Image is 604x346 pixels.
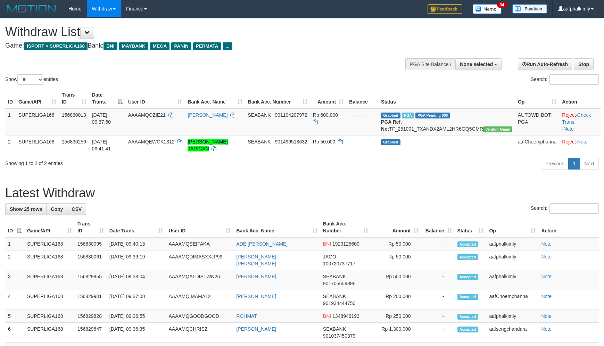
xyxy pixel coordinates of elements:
select: Showentries [17,74,43,85]
a: Show 25 rows [5,203,47,215]
span: AAAAMQOZIE21 [128,112,166,118]
td: · · [559,108,601,135]
span: BNI [323,313,331,319]
td: AAAAMQGOODGOOD [166,310,233,323]
td: Rp 200,000 [371,290,421,310]
a: Note [541,241,552,247]
span: Marked by aafsengchandara [402,113,414,118]
a: [PERSON_NAME] [236,274,276,279]
span: Show 25 rows [10,206,42,212]
td: SUPERLIGA168 [24,270,75,290]
span: Grabbed [381,139,400,145]
td: AAAAMQIMAMA12 [166,290,233,310]
td: aafphalkimly [486,310,538,323]
td: 3 [5,270,24,290]
td: 156829901 [75,290,107,310]
th: Status [378,89,515,108]
td: 156829828 [75,310,107,323]
td: 2 [5,135,16,155]
img: panduan.png [512,4,547,14]
a: Note [541,254,552,259]
td: - [421,323,455,343]
td: [DATE] 09:40:13 [107,237,166,250]
td: AAAAMQCHRISZ [166,323,233,343]
th: Balance: activate to sort column ascending [421,217,455,237]
span: Copy 100720737717 to clipboard [323,261,355,266]
img: Button%20Memo.svg [473,4,502,14]
th: Balance [346,89,378,108]
th: Bank Acc. Name: activate to sort column ascending [185,89,245,108]
td: AAAAMQDIMASXXJP99 [166,250,233,270]
a: ADE [PERSON_NAME] [236,241,288,247]
a: CSV [67,203,86,215]
td: 156829955 [75,270,107,290]
div: PGA Site Balance / [405,58,455,70]
th: Action [538,217,599,237]
a: ROHMAT [236,313,257,319]
span: MEGA [150,42,170,50]
a: Note [563,126,574,132]
th: User ID: activate to sort column ascending [166,217,233,237]
td: aafChoemphanna [486,290,538,310]
td: aafphalkimly [486,270,538,290]
span: [DATE] 09:41:41 [92,139,111,151]
div: - - - [349,112,375,118]
td: AAAAMQSEIFAKA [166,237,233,250]
span: Copy 901934444750 to clipboard [323,300,355,306]
span: Copy [51,206,63,212]
span: 34 [497,2,506,8]
span: PGA Pending [415,113,450,118]
td: SUPERLIGA168 [24,310,75,323]
td: 1 [5,237,24,250]
td: aafphalkimly [486,250,538,270]
th: Amount: activate to sort column ascending [310,89,346,108]
td: Rp 50,000 [371,250,421,270]
span: SEABANK [323,294,346,299]
h4: Game: Bank: [5,42,396,49]
span: Accepted [457,254,478,260]
span: Accepted [457,294,478,300]
a: Copy [46,203,67,215]
th: Status: activate to sort column ascending [455,217,487,237]
td: SUPERLIGA168 [24,290,75,310]
span: BNI [104,42,117,50]
a: [PERSON_NAME] [236,294,276,299]
td: 2 [5,250,24,270]
b: PGA Ref. No: [381,119,402,132]
a: Note [541,313,552,319]
th: Bank Acc. Name: activate to sort column ascending [233,217,320,237]
td: 1 [5,108,16,135]
td: - [421,237,455,250]
span: MAYBANK [119,42,148,50]
label: Search: [531,74,599,85]
span: Copy 1929125600 to clipboard [332,241,359,247]
span: Copy 901104207972 to clipboard [275,112,307,118]
td: SUPERLIGA168 [24,323,75,343]
th: ID [5,89,16,108]
span: AAAAMQEWOK1312 [128,139,175,145]
span: BNI [323,241,331,247]
td: Rp 1,300,000 [371,323,421,343]
a: [PERSON_NAME] [236,326,276,332]
img: Feedback.jpg [428,4,462,14]
span: ... [223,42,232,50]
span: Copy 901705659896 to clipboard [323,281,355,286]
a: Stop [574,58,594,70]
th: Op: activate to sort column ascending [515,89,559,108]
a: 1 [568,158,580,170]
a: Run Auto-Refresh [518,58,572,70]
td: Rp 500,000 [371,270,421,290]
span: 156830256 [62,139,86,145]
a: Reject [562,112,576,118]
a: Check Trans [562,112,591,125]
span: Copy 1348946193 to clipboard [332,313,359,319]
span: SEABANK [323,326,346,332]
span: Rp 600.000 [313,112,338,118]
td: aafsengchandara [486,323,538,343]
span: JAGO [323,254,336,259]
span: CSV [72,206,82,212]
h1: Latest Withdraw [5,186,599,200]
td: TF_251001_TXANDX2AML2HR6GQ5GMR [378,108,515,135]
td: 156830061 [75,250,107,270]
input: Search: [549,203,599,214]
